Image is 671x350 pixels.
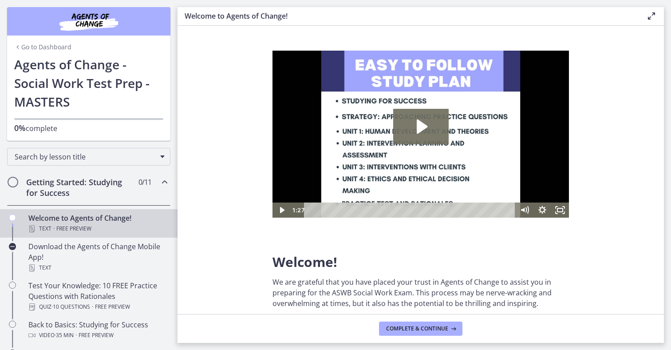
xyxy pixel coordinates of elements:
p: complete [14,123,163,134]
span: 0 / 11 [138,177,151,187]
div: Test Your Knowledge: 10 FREE Practice Questions with Rationales [28,280,167,312]
span: Complete & continue [386,325,448,332]
button: Play Video: c1o6hcmjueu5qasqsu00.mp4 [121,58,176,94]
div: Back to Basics: Studying for Success [28,319,167,341]
img: Agents of Change Social Work Test Prep [36,11,142,32]
span: Free preview [95,302,130,312]
span: 0% [14,123,26,133]
span: Free preview [56,223,91,234]
div: Download the Agents of Change Mobile App! [28,241,167,273]
button: Show settings menu [261,152,279,167]
span: · 35 min [55,330,74,341]
div: Search by lesson title [7,148,170,166]
span: · [92,302,93,312]
span: Welcome! [272,253,337,271]
div: Text [28,262,167,273]
span: · 10 Questions [51,302,90,312]
div: Video [28,330,167,341]
div: Quiz [28,302,167,312]
div: Welcome to Agents of Change! [28,213,167,234]
h3: Welcome to Agents of Change! [185,11,632,21]
span: Free preview [79,330,114,341]
span: · [53,223,55,234]
div: Playbar [38,152,239,167]
a: Go to Dashboard [14,43,71,52]
button: Fullscreen [279,152,296,167]
div: Text [28,223,167,234]
h2: Getting Started: Studying for Success [26,177,134,198]
p: We are grateful that you have placed your trust in Agents of Change to assist you in preparing fo... [272,277,569,309]
button: Mute [243,152,261,167]
span: Search by lesson title [15,152,156,162]
span: · [75,330,77,341]
h1: Agents of Change - Social Work Test Prep - MASTERS [14,55,163,111]
button: Complete & continue [379,322,462,336]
